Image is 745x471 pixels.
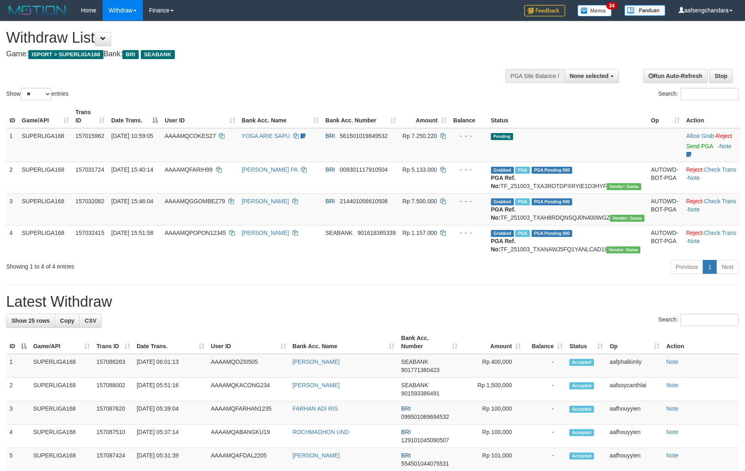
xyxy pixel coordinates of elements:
[461,354,524,378] td: Rp 400,000
[326,198,335,204] span: BRI
[111,166,153,173] span: [DATE] 15:40:14
[21,88,51,100] select: Showentries
[666,429,679,435] a: Note
[399,105,450,128] th: Amount: activate to sort column ascending
[401,358,428,365] span: SEABANK
[133,378,208,401] td: [DATE] 05:51:16
[488,193,648,225] td: TF_251003_TXAH8RDQNSQJ0N400WGZ
[30,401,93,425] td: SUPERLIGA168
[606,401,663,425] td: aafhouyyien
[122,50,138,59] span: BRI
[340,133,388,139] span: Copy 561501019849532 to clipboard
[606,425,663,448] td: aafhouyyien
[6,4,69,16] img: MOTION_logo.png
[450,105,488,128] th: Balance
[111,133,153,139] span: [DATE] 10:59:05
[18,105,72,128] th: Game/API: activate to sort column ascending
[6,354,30,378] td: 1
[453,165,484,174] div: - - -
[491,198,514,205] span: Grabbed
[461,425,524,448] td: Rp 100,000
[208,401,289,425] td: AAAAMQFARHAN1235
[6,128,18,162] td: 1
[569,406,594,413] span: Accepted
[648,162,683,193] td: AUTOWD-BOT-PGA
[524,5,565,16] img: Feedback.jpg
[133,331,208,354] th: Date Trans.: activate to sort column ascending
[704,198,736,204] a: Check Trans
[491,206,516,221] b: PGA Ref. No:
[683,128,740,162] td: ·
[141,50,175,59] span: SEABANK
[658,88,739,100] label: Search:
[666,452,679,459] a: Note
[208,378,289,401] td: AAAAMQKACONG234
[666,405,679,412] a: Note
[6,88,69,100] label: Show entries
[30,425,93,448] td: SUPERLIGA168
[658,314,739,326] label: Search:
[242,133,290,139] a: YOGA ARIE SAPU
[6,401,30,425] td: 3
[570,73,609,79] span: None selected
[398,331,461,354] th: Bank Acc. Number: activate to sort column ascending
[93,354,133,378] td: 157088263
[11,317,50,324] span: Show 25 rows
[401,382,428,388] span: SEABANK
[564,69,619,83] button: None selected
[532,167,573,174] span: PGA Pending
[401,414,449,420] span: Copy 099501069694532 to clipboard
[30,331,93,354] th: Game/API: activate to sort column ascending
[515,198,530,205] span: Marked by aafheankoy
[60,317,74,324] span: Copy
[686,143,713,149] a: Send PGA
[79,314,102,328] a: CSV
[524,401,566,425] td: -
[716,260,739,274] a: Next
[683,162,740,193] td: · ·
[488,105,648,128] th: Status
[524,378,566,401] td: -
[532,198,573,205] span: PGA Pending
[453,229,484,237] div: - - -
[403,133,437,139] span: Rp 7.250.220
[566,331,606,354] th: Status: activate to sort column ascending
[208,331,289,354] th: User ID: activate to sort column ascending
[401,452,410,459] span: BRI
[403,166,437,173] span: Rp 5.133.000
[293,358,340,365] a: [PERSON_NAME]
[293,405,338,412] a: FARHAN ADI RIS
[111,198,153,204] span: [DATE] 15:46:04
[30,378,93,401] td: SUPERLIGA168
[401,405,410,412] span: BRI
[85,317,96,324] span: CSV
[6,50,488,58] h4: Game: Bank:
[30,354,93,378] td: SUPERLIGA168
[686,230,703,236] a: Reject
[6,331,30,354] th: ID: activate to sort column descending
[488,162,648,193] td: TF_251003_TXA3ROTDPXRYIE1D3HYF
[401,437,449,443] span: Copy 129101045090507 to clipboard
[716,133,732,139] a: Reject
[6,105,18,128] th: ID
[681,314,739,326] input: Search:
[6,425,30,448] td: 4
[569,453,594,460] span: Accepted
[524,354,566,378] td: -
[401,367,439,373] span: Copy 901771380423 to clipboard
[720,143,732,149] a: Note
[704,230,736,236] a: Check Trans
[453,132,484,140] div: - - -
[704,166,736,173] a: Check Trans
[515,167,530,174] span: Marked by aafsengchandara
[93,425,133,448] td: 157087510
[688,175,700,181] a: Note
[515,230,530,237] span: Marked by aafsengchandara
[401,390,439,397] span: Copy 901593386491 to clipboard
[6,259,304,271] div: Showing 1 to 4 of 4 entries
[686,133,714,139] a: Allow Grab
[133,401,208,425] td: [DATE] 05:39:04
[666,358,679,365] a: Note
[326,166,335,173] span: BRI
[569,359,594,366] span: Accepted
